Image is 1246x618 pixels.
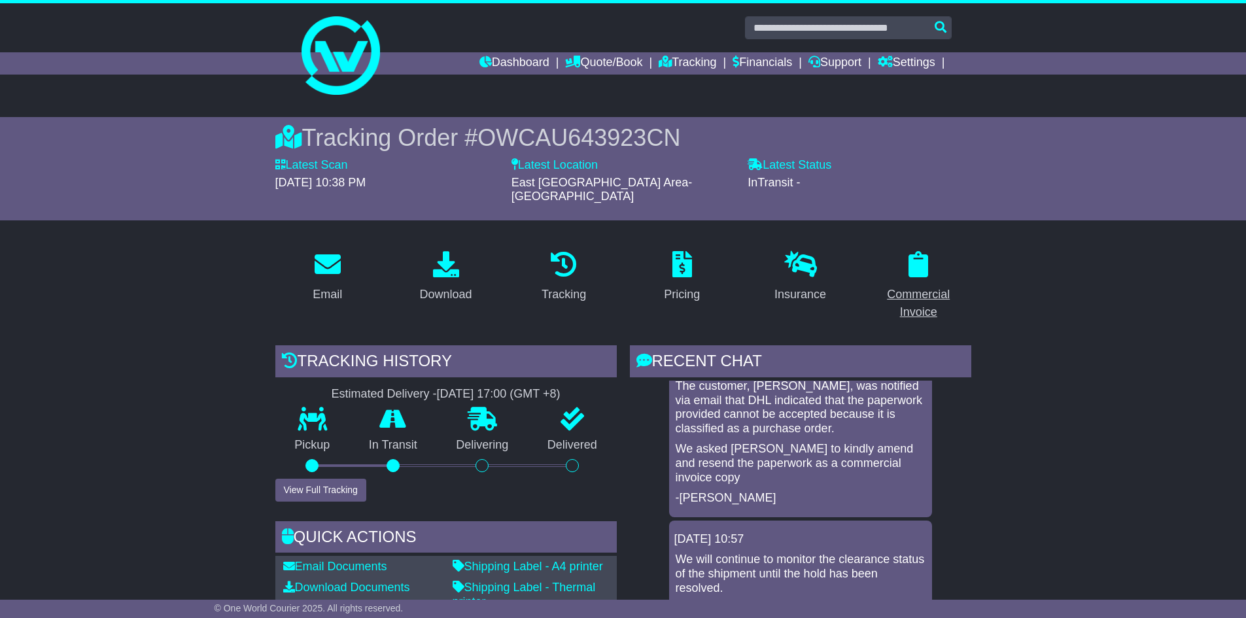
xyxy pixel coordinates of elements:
[511,158,598,173] label: Latest Location
[349,438,437,453] p: In Transit
[511,176,692,203] span: East [GEOGRAPHIC_DATA] Area-[GEOGRAPHIC_DATA]
[477,124,680,151] span: OWCAU643923CN
[676,379,926,436] p: The customer, [PERSON_NAME], was notified via email that DHL indicated that the paperwork provide...
[659,52,716,75] a: Tracking
[676,442,926,485] p: We asked [PERSON_NAME] to kindly amend and resend the paperwork as a commercial invoice copy
[674,532,927,547] div: [DATE] 10:57
[533,247,595,308] a: Tracking
[664,286,700,303] div: Pricing
[275,438,350,453] p: Pickup
[766,247,835,308] a: Insurance
[748,176,800,189] span: InTransit -
[275,124,971,152] div: Tracking Order #
[479,52,549,75] a: Dashboard
[774,286,826,303] div: Insurance
[275,387,617,402] div: Estimated Delivery -
[437,387,561,402] div: [DATE] 17:00 (GMT +8)
[866,247,971,326] a: Commercial Invoice
[275,158,348,173] label: Latest Scan
[275,479,366,502] button: View Full Tracking
[304,247,351,308] a: Email
[733,52,792,75] a: Financials
[453,560,603,573] a: Shipping Label - A4 printer
[748,158,831,173] label: Latest Status
[542,286,586,303] div: Tracking
[808,52,861,75] a: Support
[528,438,617,453] p: Delivered
[419,286,472,303] div: Download
[437,438,528,453] p: Delivering
[874,286,963,321] div: Commercial Invoice
[565,52,642,75] a: Quote/Book
[275,345,617,381] div: Tracking history
[283,560,387,573] a: Email Documents
[411,247,480,308] a: Download
[676,491,926,506] p: -[PERSON_NAME]
[676,553,926,595] p: We will continue to monitor the clearance status of the shipment until the hold has been resolved.
[453,581,596,608] a: Shipping Label - Thermal printer
[215,603,404,613] span: © One World Courier 2025. All rights reserved.
[655,247,708,308] a: Pricing
[630,345,971,381] div: RECENT CHAT
[275,521,617,557] div: Quick Actions
[283,581,410,594] a: Download Documents
[275,176,366,189] span: [DATE] 10:38 PM
[878,52,935,75] a: Settings
[313,286,342,303] div: Email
